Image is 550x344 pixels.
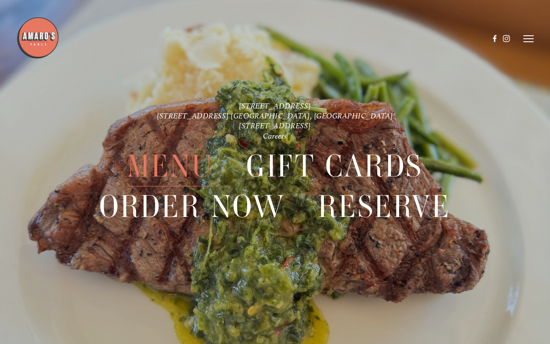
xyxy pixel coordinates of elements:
img: Amaro's Table [16,16,59,59]
a: Careers [263,131,287,140]
span: Order Now [99,187,285,227]
a: Menu [127,146,213,186]
a: Reserve [318,187,450,226]
a: [STREET_ADDRESS] [239,101,311,110]
a: Gift Cards [246,146,423,186]
a: Order Now [99,187,285,226]
a: [STREET_ADDRESS] [GEOGRAPHIC_DATA], [GEOGRAPHIC_DATA] [157,111,393,120]
a: [STREET_ADDRESS] [239,121,311,130]
span: Reserve [318,187,450,227]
